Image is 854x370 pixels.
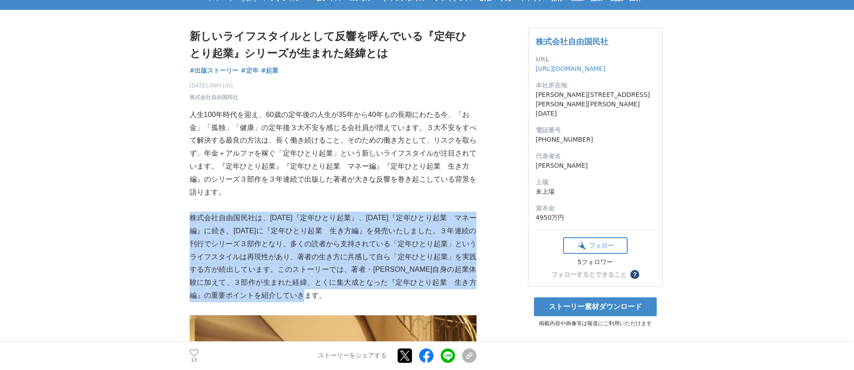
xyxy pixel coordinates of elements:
[536,55,655,64] dt: URL
[190,93,238,101] a: 株式会社自由国民社
[261,66,279,75] a: #起業
[190,212,477,302] p: 株式会社自由国民社は、[DATE]『定年ひとり起業』、[DATE]『定年ひとり起業 マネー編』に続き、[DATE]に『定年ひとり起業 生き方編』を発売いたしました。３年連続の刊行でシリーズ３部作...
[536,161,655,170] dd: [PERSON_NAME]
[190,82,238,90] span: [DATE] 08時10分
[551,271,627,278] div: フォローするとできること
[190,66,239,74] span: #出版ストーリー
[241,66,259,74] span: #定年
[536,65,606,72] a: [URL][DOMAIN_NAME]
[536,187,655,196] dd: 未上場
[536,178,655,187] dt: 上場
[241,66,259,75] a: #定年
[536,126,655,135] dt: 電話番号
[318,352,387,360] p: ストーリーをシェアする
[190,109,477,199] p: 人生100年時代を迎え、60歳の定年後の人生が35年から40年もの長期にわたる今、「お金」「孤独」「健康」の定年後３大不安を感じる会社員が増えています。３大不安をすべて解決する最良の方法は、長く...
[536,90,655,118] dd: [PERSON_NAME][STREET_ADDRESS][PERSON_NAME][PERSON_NAME][DATE]
[536,213,655,222] dd: 4950万円
[261,66,279,74] span: #起業
[632,271,638,278] span: ？
[563,237,628,254] button: フォロー
[536,135,655,144] dd: [PHONE_NUMBER]
[190,66,239,75] a: #出版ストーリー
[630,270,639,279] button: ？
[528,320,663,327] p: 掲載内容や画像等は報道にご利用いただけます
[536,37,608,46] a: 株式会社自由国民社
[190,28,477,62] h1: 新しいライフスタイルとして反響を呼んでいる『定年ひとり起業』シリーズが生まれた経緯とは
[563,258,628,266] div: 5フォロワー
[536,204,655,213] dt: 資本金
[536,81,655,90] dt: 本社所在地
[534,297,657,316] a: ストーリー素材ダウンロード
[536,152,655,161] dt: 代表者名
[190,358,199,362] p: 13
